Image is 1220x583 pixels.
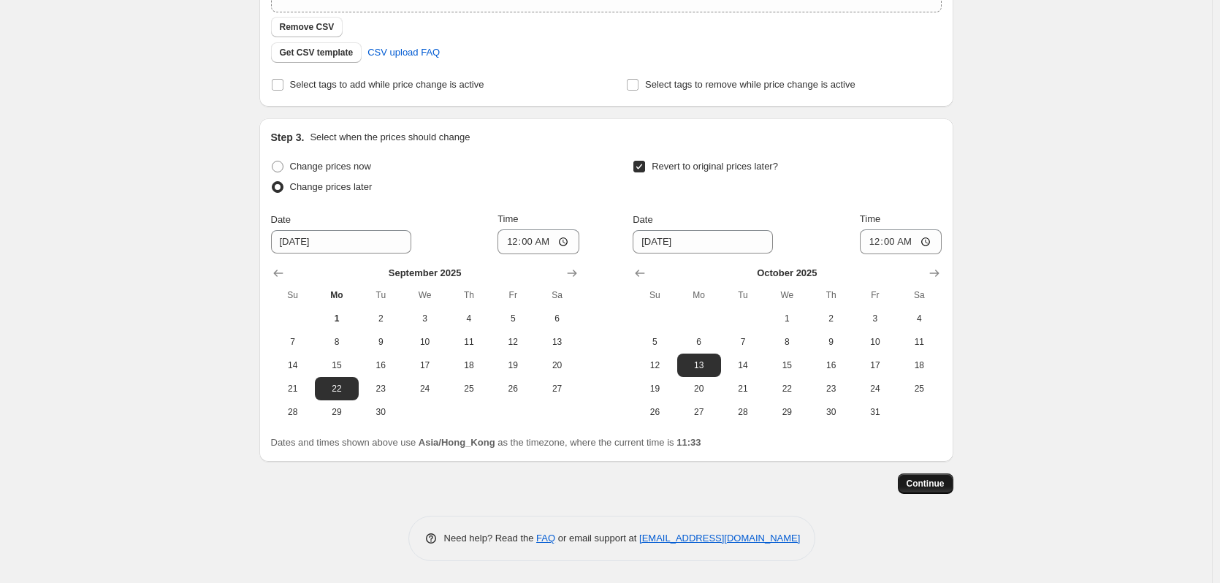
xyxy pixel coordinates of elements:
button: Saturday October 4 2025 [897,307,941,330]
button: Wednesday September 10 2025 [403,330,446,354]
span: 19 [497,359,529,371]
button: Wednesday September 3 2025 [403,307,446,330]
span: 7 [277,336,309,348]
button: Show next month, November 2025 [924,263,945,283]
button: Thursday September 11 2025 [447,330,491,354]
button: Tuesday October 28 2025 [721,400,765,424]
button: Friday October 17 2025 [853,354,897,377]
span: Date [633,214,652,225]
button: Friday October 10 2025 [853,330,897,354]
button: Thursday September 25 2025 [447,377,491,400]
span: 14 [277,359,309,371]
th: Friday [491,283,535,307]
button: Saturday October 18 2025 [897,354,941,377]
a: CSV upload FAQ [359,41,449,64]
span: 23 [365,383,397,395]
button: Friday September 26 2025 [491,377,535,400]
span: Change prices now [290,161,371,172]
span: We [771,289,803,301]
span: 8 [321,336,353,348]
span: 22 [771,383,803,395]
b: 11:33 [676,437,701,448]
th: Thursday [809,283,853,307]
span: 6 [683,336,715,348]
button: Get CSV template [271,42,362,63]
button: Sunday September 21 2025 [271,377,315,400]
button: Monday September 8 2025 [315,330,359,354]
button: Sunday September 14 2025 [271,354,315,377]
button: Saturday October 11 2025 [897,330,941,354]
input: 9/1/2025 [271,230,411,254]
span: 3 [408,313,441,324]
h2: Step 3. [271,130,305,145]
button: Friday September 5 2025 [491,307,535,330]
button: Tuesday September 30 2025 [359,400,403,424]
span: 27 [683,406,715,418]
span: 18 [453,359,485,371]
span: 11 [453,336,485,348]
span: 11 [903,336,935,348]
span: 2 [365,313,397,324]
span: 21 [727,383,759,395]
span: 4 [903,313,935,324]
span: 1 [771,313,803,324]
button: Monday October 27 2025 [677,400,721,424]
button: Friday October 31 2025 [853,400,897,424]
span: 2 [815,313,847,324]
span: 30 [365,406,397,418]
button: Tuesday September 16 2025 [359,354,403,377]
span: 23 [815,383,847,395]
span: 19 [638,383,671,395]
span: CSV upload FAQ [367,45,440,60]
span: 15 [321,359,353,371]
span: 6 [541,313,573,324]
span: 29 [771,406,803,418]
span: 16 [815,359,847,371]
th: Saturday [535,283,579,307]
button: Sunday October 12 2025 [633,354,676,377]
span: 1 [321,313,353,324]
button: Saturday October 25 2025 [897,377,941,400]
button: Wednesday October 15 2025 [765,354,809,377]
span: 10 [859,336,891,348]
button: Sunday September 7 2025 [271,330,315,354]
span: Select tags to remove while price change is active [645,79,855,90]
span: Tu [365,289,397,301]
span: Time [497,213,518,224]
span: Remove CSV [280,21,335,33]
span: 9 [365,336,397,348]
b: Asia/Hong_Kong [419,437,495,448]
span: 25 [903,383,935,395]
button: Tuesday September 23 2025 [359,377,403,400]
span: 15 [771,359,803,371]
span: 7 [727,336,759,348]
button: Thursday October 16 2025 [809,354,853,377]
span: Date [271,214,291,225]
button: Friday September 19 2025 [491,354,535,377]
th: Friday [853,283,897,307]
span: Su [277,289,309,301]
button: Monday September 29 2025 [315,400,359,424]
input: 9/1/2025 [633,230,773,254]
span: Change prices later [290,181,373,192]
button: Sunday October 5 2025 [633,330,676,354]
button: Show next month, October 2025 [562,263,582,283]
button: Sunday October 26 2025 [633,400,676,424]
button: Wednesday October 22 2025 [765,377,809,400]
span: Su [638,289,671,301]
button: Friday September 12 2025 [491,330,535,354]
span: 10 [408,336,441,348]
th: Saturday [897,283,941,307]
span: 29 [321,406,353,418]
span: 26 [638,406,671,418]
span: Tu [727,289,759,301]
th: Sunday [633,283,676,307]
th: Thursday [447,283,491,307]
button: Tuesday October 21 2025 [721,377,765,400]
span: 4 [453,313,485,324]
span: 14 [727,359,759,371]
th: Sunday [271,283,315,307]
span: 22 [321,383,353,395]
span: Fr [859,289,891,301]
span: Th [815,289,847,301]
